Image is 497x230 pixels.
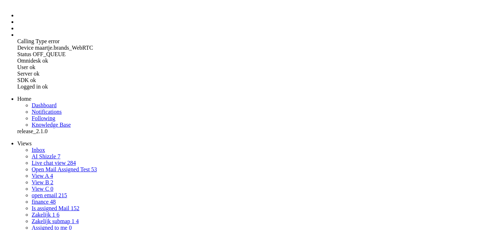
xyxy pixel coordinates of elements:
[17,51,31,57] span: Status
[32,186,49,192] span: View C
[32,166,90,172] span: Open Mail Assigned Test
[32,109,62,115] a: Notifications menu item
[50,199,56,205] span: 48
[17,32,494,38] li: Admin menu
[17,58,41,64] span: Omnidesk
[32,122,71,128] span: Knowledge Base
[32,218,79,224] a: Zakelijk submap 1 4
[17,128,47,134] span: release_2.1.0
[17,19,494,25] li: Tickets menu
[32,153,60,159] a: AI Shizzle 7
[32,160,76,166] a: Live chat view 284
[32,218,74,224] span: Zakelijk submap 1
[32,179,53,185] a: View B 2
[3,96,494,135] ul: dashboard menu items
[32,122,71,128] a: Knowledge base
[49,38,60,44] span: error
[17,140,494,147] li: Views
[32,199,56,205] a: finance 48
[32,160,66,166] span: Live chat view
[32,199,49,205] span: finance
[50,179,53,185] span: 2
[32,205,69,211] span: Is assigned Mail
[71,205,79,211] span: 152
[34,71,40,77] span: ok
[32,173,49,179] span: View A
[17,12,494,19] li: Dashboard menu
[32,147,45,153] a: Inbox
[17,77,29,83] span: SDK
[32,115,55,121] a: Following
[17,38,47,44] span: Calling Type
[32,212,59,218] a: Zakelijk 1 6
[35,45,93,51] span: maartje.brands_WebRTC
[32,192,67,198] a: open email 215
[33,51,66,57] span: OFF_QUEUE
[42,84,48,90] span: ok
[58,153,60,159] span: 7
[32,109,62,115] span: Notifications
[32,173,53,179] a: View A 4
[50,173,53,179] span: 4
[17,45,33,51] span: Device
[67,160,76,166] span: 284
[17,84,41,90] span: Logged in
[32,153,56,159] span: AI Shizzle
[17,71,32,77] span: Server
[30,77,36,83] span: ok
[50,186,53,192] span: 0
[32,205,79,211] a: Is assigned Mail 152
[29,64,35,70] span: ok
[32,102,56,108] span: Dashboard
[59,192,67,198] span: 215
[76,218,79,224] span: 4
[32,192,57,198] span: open email
[17,25,494,32] li: Supervisor menu
[32,166,97,172] a: Open Mail Assigned Test 53
[32,102,56,108] a: Dashboard menu item
[3,3,105,32] body: Rich Text Area. Press ALT-0 for help.
[32,186,53,192] a: View C 0
[17,96,494,102] li: Home menu item
[91,166,97,172] span: 53
[42,58,48,64] span: ok
[32,212,55,218] span: Zakelijk 1
[32,179,49,185] span: View B
[56,212,59,218] span: 6
[17,64,28,70] span: User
